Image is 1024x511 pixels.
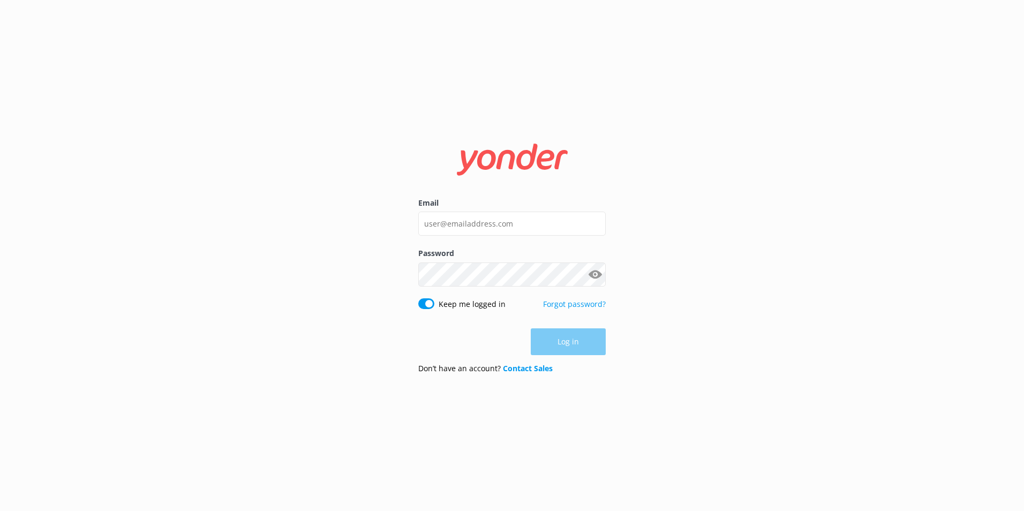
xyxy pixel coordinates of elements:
[418,247,606,259] label: Password
[543,299,606,309] a: Forgot password?
[418,212,606,236] input: user@emailaddress.com
[584,264,606,285] button: Show password
[418,363,553,374] p: Don’t have an account?
[418,197,606,209] label: Email
[439,298,506,310] label: Keep me logged in
[503,363,553,373] a: Contact Sales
